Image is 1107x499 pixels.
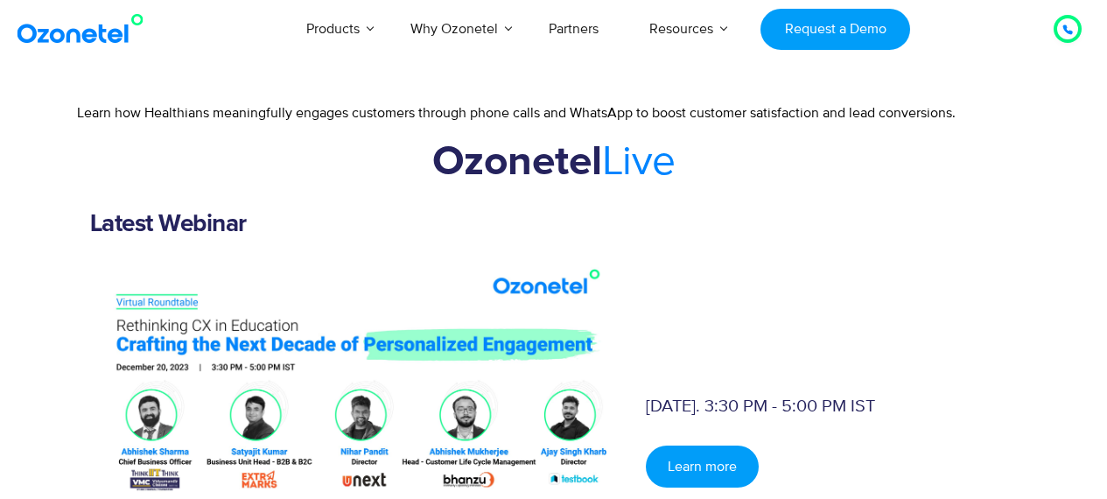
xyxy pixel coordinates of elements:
[77,102,1031,123] p: Learn how Healthians meaningfully engages customers through phone calls and WhatsApp to boost cus...
[90,210,1018,238] h1: Latest Webinar
[90,137,1018,186] h2: Ozonetel
[760,9,910,50] a: Request a Demo
[646,396,875,417] date: [DATE]. 3:30 PM - 5:00 PM IST
[646,446,759,488] a: Learn more
[602,136,676,187] span: Live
